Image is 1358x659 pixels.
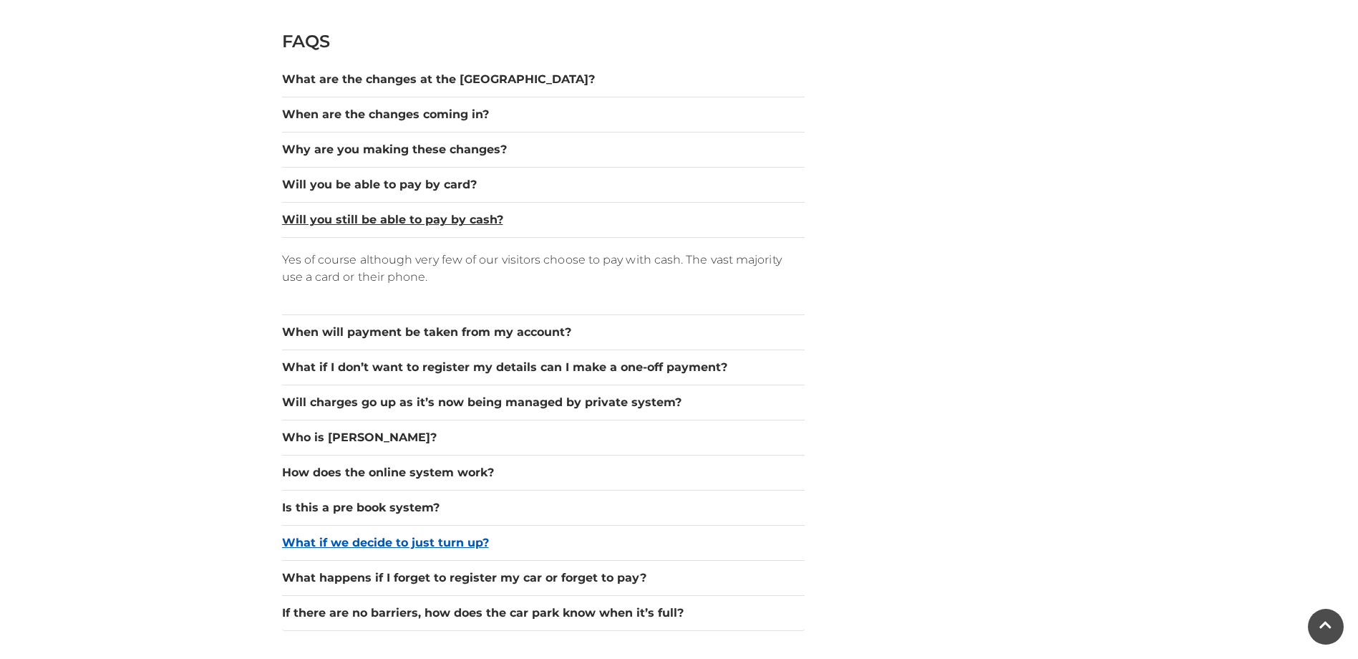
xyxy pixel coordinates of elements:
[282,429,805,446] button: Who is [PERSON_NAME]?
[282,71,805,88] button: What are the changes at the [GEOGRAPHIC_DATA]?
[282,211,805,229] button: Will you still be able to pay by cash?
[282,569,805,587] button: What happens if I forget to register my car or forget to pay?
[282,394,805,411] button: Will charges go up as it’s now being managed by private system?
[282,324,805,341] button: When will payment be taken from my account?
[282,359,805,376] button: What if I don’t want to register my details can I make a one-off payment?
[282,499,805,516] button: Is this a pre book system?
[282,106,805,123] button: When are the changes coming in?
[282,31,805,52] h2: FAQS
[282,176,805,193] button: Will you be able to pay by card?
[282,251,805,286] p: Yes of course although very few of our visitors choose to pay with cash. The vast majority use a ...
[282,605,805,622] button: If there are no barriers, how does the car park know when it’s full?
[282,464,805,481] button: How does the online system work?
[282,534,805,552] button: What if we decide to just turn up?
[282,141,805,158] button: Why are you making these changes?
